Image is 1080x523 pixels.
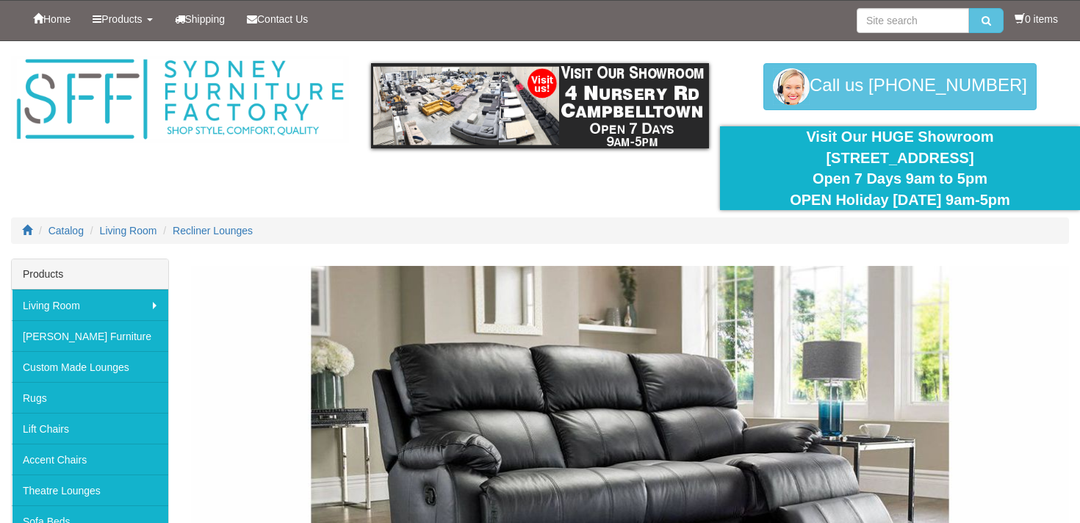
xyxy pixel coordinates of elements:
img: showroom.gif [371,63,709,148]
a: Contact Us [236,1,319,37]
a: Recliner Lounges [173,225,253,237]
div: Products [12,259,168,289]
span: Contact Us [257,13,308,25]
a: Home [22,1,82,37]
img: Sydney Furniture Factory [11,56,349,143]
li: 0 items [1015,12,1058,26]
input: Site search [857,8,969,33]
div: Visit Our HUGE Showroom [STREET_ADDRESS] Open 7 Days 9am to 5pm OPEN Holiday [DATE] 9am-5pm [731,126,1069,210]
a: Accent Chairs [12,444,168,475]
a: Catalog [48,225,84,237]
a: Lift Chairs [12,413,168,444]
a: Shipping [164,1,237,37]
span: Home [43,13,71,25]
span: Products [101,13,142,25]
a: Living Room [12,289,168,320]
a: Living Room [100,225,157,237]
a: Rugs [12,382,168,413]
a: Custom Made Lounges [12,351,168,382]
span: Shipping [185,13,226,25]
a: [PERSON_NAME] Furniture [12,320,168,351]
a: Theatre Lounges [12,475,168,505]
a: Products [82,1,163,37]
